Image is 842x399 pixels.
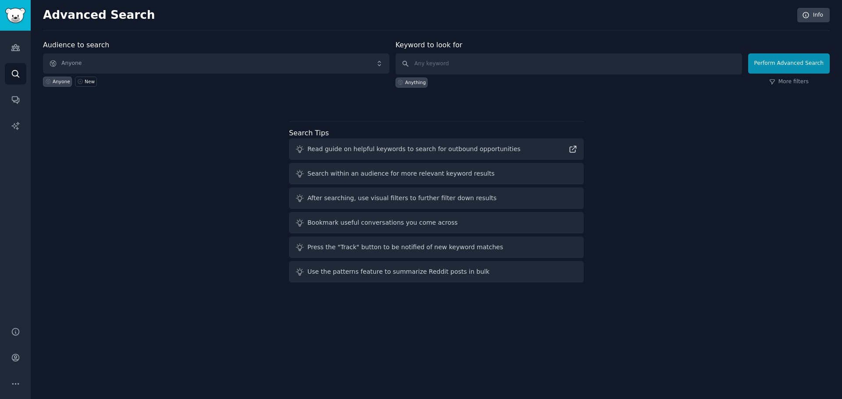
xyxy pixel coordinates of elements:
div: New [85,78,95,85]
img: GummySearch logo [5,8,25,23]
div: Read guide on helpful keywords to search for outbound opportunities [307,145,521,154]
div: Anyone [53,78,70,85]
div: Use the patterns feature to summarize Reddit posts in bulk [307,267,489,276]
div: Anything [405,79,426,85]
button: Perform Advanced Search [748,53,830,74]
div: Press the "Track" button to be notified of new keyword matches [307,243,503,252]
div: Search within an audience for more relevant keyword results [307,169,495,178]
button: Anyone [43,53,389,74]
a: Info [797,8,830,23]
div: Bookmark useful conversations you come across [307,218,458,227]
label: Search Tips [289,129,329,137]
h2: Advanced Search [43,8,792,22]
input: Any keyword [396,53,742,74]
a: More filters [769,78,809,86]
label: Audience to search [43,41,109,49]
label: Keyword to look for [396,41,463,49]
div: After searching, use visual filters to further filter down results [307,194,496,203]
a: New [75,77,96,87]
